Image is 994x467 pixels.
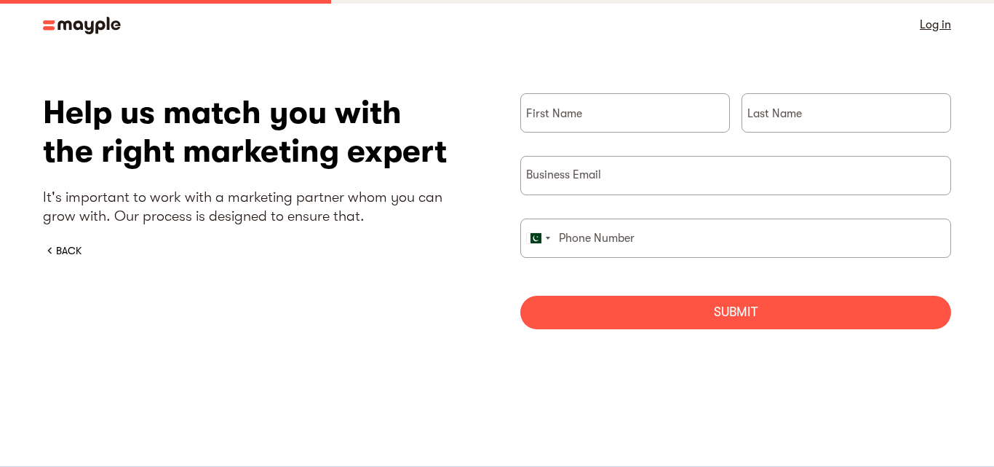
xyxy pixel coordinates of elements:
div: Pakistan (‫پاکستان‬‎): +92 [521,219,554,257]
div: BACK [56,243,81,258]
a: Log in [920,15,951,35]
input: Phone Number [520,219,951,258]
form: briefForm [520,93,951,329]
p: It's important to work with a marketing partner whom you can grow with. Our process is designed t... [43,188,474,226]
h1: Help us match you with the right marketing expert [43,93,474,170]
